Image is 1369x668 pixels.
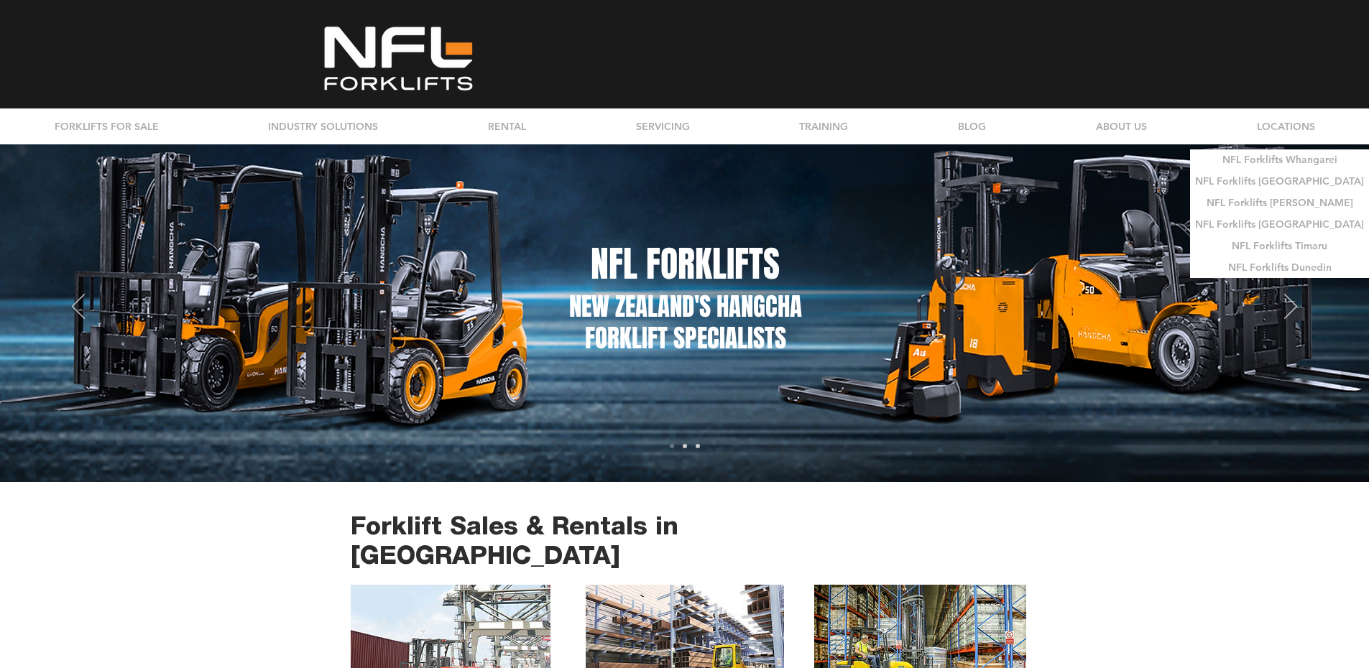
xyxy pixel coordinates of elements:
span: NEW ZEALAND'S HANGCHA FORKLIFT SPECIALISTS [569,288,802,357]
a: Slide 1 [670,444,674,448]
a: INDUSTRY SOLUTIONS [213,108,433,144]
p: NFL Forklifts [GEOGRAPHIC_DATA] [1190,171,1369,192]
span: Forklift Sales & Rentals in [GEOGRAPHIC_DATA] [351,511,678,570]
span: NFL FORKLIFTS [591,238,780,290]
a: NFL Forklifts [PERSON_NAME] [1190,192,1369,213]
p: NFL Forklifts Timaru [1227,236,1332,256]
p: NFL Forklifts [GEOGRAPHIC_DATA] [1190,214,1369,235]
p: ABOUT US [1089,108,1154,144]
a: NFL Forklifts Timaru [1190,235,1369,256]
a: SERVICING [581,108,744,144]
button: Previous [72,294,85,321]
p: NFL Forklifts [PERSON_NAME] [1202,192,1358,213]
a: NFL Forklifts [GEOGRAPHIC_DATA] [1190,170,1369,192]
nav: Slides [665,444,704,448]
a: NFL Forklifts [GEOGRAPHIC_DATA] [1190,213,1369,235]
p: NFL Forklifts Whangarei [1217,149,1342,170]
p: RENTAL [481,108,533,144]
p: TRAINING [792,108,855,144]
a: RENTAL [433,108,581,144]
p: NFL Forklifts Dunedin [1223,257,1337,278]
button: Next [1284,294,1297,321]
p: FORKLIFTS FOR SALE [47,108,166,144]
a: TRAINING [744,108,903,144]
a: BLOG [903,108,1041,144]
p: BLOG [951,108,993,144]
div: LOCATIONS [1202,108,1369,144]
a: NFL Forklifts Dunedin [1190,256,1369,278]
p: SERVICING [629,108,697,144]
div: ABOUT US [1041,108,1202,144]
a: NFL Forklifts Whangarei [1190,149,1369,170]
a: Slide 2 [683,444,687,448]
img: NFL White_LG clearcut.png [316,23,481,93]
p: LOCATIONS [1250,108,1322,144]
a: Slide 3 [696,444,700,448]
p: INDUSTRY SOLUTIONS [261,108,385,144]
